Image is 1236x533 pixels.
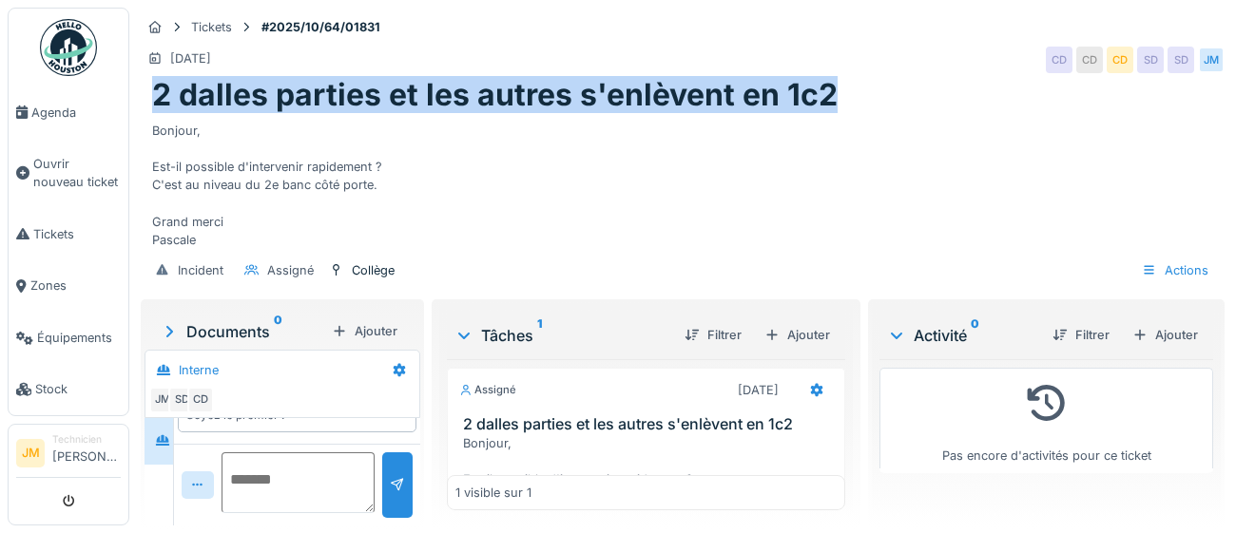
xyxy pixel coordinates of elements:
[1133,257,1217,284] div: Actions
[178,261,223,279] div: Incident
[30,276,121,295] span: Zones
[149,387,176,413] div: JM
[187,387,214,413] div: CD
[160,320,324,343] div: Documents
[757,322,838,348] div: Ajouter
[971,324,979,347] sup: 0
[16,439,45,467] li: JM
[33,225,121,243] span: Tickets
[152,114,1213,249] div: Bonjour, Est-il possible d'intervenir rapidement ? C'est au niveau du 2e banc côté porte. Grand m...
[16,432,121,478] a: JM Technicien[PERSON_NAME]
[33,155,121,191] span: Ouvrir nouveau ticket
[1125,322,1206,348] div: Ajouter
[168,387,195,413] div: SD
[40,19,97,76] img: Badge_color-CXgf-gQk.svg
[37,329,121,347] span: Équipements
[191,18,232,36] div: Tickets
[31,104,121,122] span: Agenda
[9,208,128,260] a: Tickets
[463,415,837,433] h3: 2 dalles parties et les autres s'enlèvent en 1c2
[892,376,1201,465] div: Pas encore d'activités pour ce ticket
[52,432,121,447] div: Technicien
[1107,47,1133,73] div: CD
[1046,47,1072,73] div: CD
[1076,47,1103,73] div: CD
[459,382,516,398] div: Assigné
[152,77,838,113] h1: 2 dalles parties et les autres s'enlèvent en 1c2
[1137,47,1164,73] div: SD
[170,49,211,67] div: [DATE]
[324,318,405,344] div: Ajouter
[52,432,121,473] li: [PERSON_NAME]
[179,361,219,379] div: Interne
[738,381,779,399] div: [DATE]
[352,261,395,279] div: Collège
[9,364,128,416] a: Stock
[454,324,669,347] div: Tâches
[9,139,128,209] a: Ouvrir nouveau ticket
[455,484,531,502] div: 1 visible sur 1
[274,320,282,343] sup: 0
[1198,47,1225,73] div: JM
[9,86,128,139] a: Agenda
[887,324,1037,347] div: Activité
[9,312,128,364] a: Équipements
[35,380,121,398] span: Stock
[254,18,388,36] strong: #2025/10/64/01831
[267,261,314,279] div: Assigné
[677,322,749,348] div: Filtrer
[537,324,542,347] sup: 1
[1045,322,1117,348] div: Filtrer
[9,260,128,313] a: Zones
[1168,47,1194,73] div: SD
